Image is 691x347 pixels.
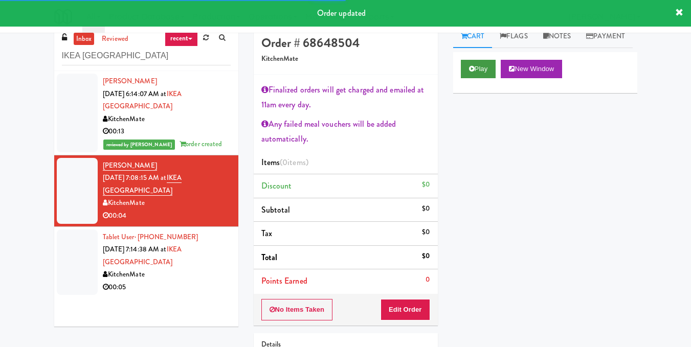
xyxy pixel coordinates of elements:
span: Points Earned [261,275,307,287]
li: [PERSON_NAME][DATE] 6:14:07 AM atIKEA [GEOGRAPHIC_DATA]KitchenMate00:13reviewed by [PERSON_NAME]o... [54,71,238,155]
button: New Window [501,60,562,78]
span: Tax [261,227,272,239]
div: $0 [422,178,430,191]
li: Tablet User· [PHONE_NUMBER][DATE] 7:14:38 AM atIKEA [GEOGRAPHIC_DATA]KitchenMate00:05 [54,227,238,298]
a: [PERSON_NAME] [103,76,157,86]
span: order created [180,139,222,149]
a: IKEA [GEOGRAPHIC_DATA] [103,173,182,196]
span: [DATE] 7:14:38 AM at [103,244,167,254]
span: (0 ) [280,156,308,168]
a: IKEA [GEOGRAPHIC_DATA] [103,244,182,267]
span: Subtotal [261,204,291,216]
div: KitchenMate [103,113,231,126]
span: · [PHONE_NUMBER] [135,232,198,242]
div: 00:04 [103,210,231,222]
div: 00:13 [103,125,231,138]
span: reviewed by [PERSON_NAME] [103,140,175,150]
div: $0 [422,226,430,239]
a: inbox [74,33,95,45]
a: [PERSON_NAME] [103,160,157,171]
a: reviewed [99,33,131,45]
span: Discount [261,180,292,192]
a: Payment [578,25,633,48]
h5: KitchenMate [261,55,430,63]
span: Order updated [317,7,366,19]
li: [PERSON_NAME][DATE] 7:08:15 AM atIKEA [GEOGRAPHIC_DATA]KitchenMate00:04 [54,155,238,227]
div: $0 [422,202,430,215]
div: Finalized orders will get charged and emailed at 11am every day. [261,82,430,112]
span: [DATE] 6:14:07 AM at [103,89,167,99]
a: Cart [453,25,493,48]
div: KitchenMate [103,197,231,210]
a: Flags [492,25,536,48]
h4: Order # 68648504 [261,36,430,50]
a: recent [165,30,198,47]
span: Items [261,156,308,168]
div: Any failed meal vouchers will be added automatically. [261,117,430,147]
ng-pluralize: items [287,156,306,168]
span: Total [261,251,278,263]
span: [DATE] 7:08:15 AM at [103,173,167,182]
button: Play [461,60,496,78]
a: Tablet User· [PHONE_NUMBER] [103,232,198,242]
div: 0 [426,273,430,286]
button: No Items Taken [261,299,333,320]
div: KitchenMate [103,268,231,281]
a: Notes [536,25,579,48]
div: 00:05 [103,281,231,294]
div: $0 [422,250,430,263]
input: Search vision orders [62,47,231,65]
button: Edit Order [381,299,430,320]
